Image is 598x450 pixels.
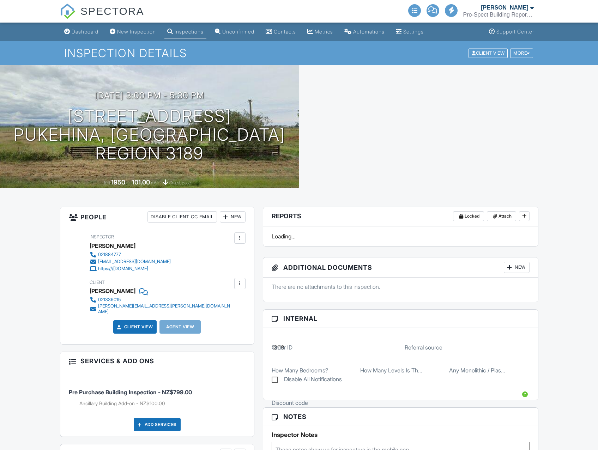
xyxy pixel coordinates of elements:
label: Discount code [272,399,308,407]
a: Metrics [304,25,336,38]
label: Order ID [272,343,292,351]
div: Pro-Spect Building Reports Ltd [463,11,534,18]
div: Settings [403,29,424,35]
div: Disable Client CC Email [147,211,217,223]
div: 1950 [111,178,125,186]
span: Client [90,280,105,285]
a: New Inspection [107,25,159,38]
a: SPECTORA [60,11,144,24]
span: Built [102,180,110,186]
h3: Additional Documents [263,257,538,278]
div: [EMAIL_ADDRESS][DOMAIN_NAME] [98,259,171,264]
div: New Inspection [117,29,156,35]
a: https:///[DOMAIN_NAME] [90,265,171,272]
h3: [DATE] 3:00 pm - 5:30 pm [95,91,204,100]
h3: Services & Add ons [60,352,254,370]
h1: [STREET_ADDRESS] Pukehina, [GEOGRAPHIC_DATA] Region 3189 [11,107,288,163]
div: New [220,211,246,223]
div: Add Services [134,418,181,431]
a: Inspections [164,25,206,38]
h5: Inspector Notes [272,431,530,438]
div: 021884777 [98,252,121,257]
span: m² [151,180,156,186]
a: Automations (Advanced) [342,25,387,38]
a: Settings [393,25,427,38]
a: Contacts [263,25,299,38]
div: Contacts [274,29,296,35]
a: Support Center [486,25,537,38]
div: New [504,262,530,273]
h3: Notes [263,408,538,426]
div: Automations [353,29,385,35]
div: https:///[DOMAIN_NAME] [98,266,148,272]
a: 021884777 [90,251,171,258]
h3: People [60,207,254,227]
div: 021336015 [98,297,121,303]
li: Add on: Ancillary Building Add-on [79,400,246,407]
h3: Internal [263,310,538,328]
div: Client View [469,48,508,58]
a: 021336015 [90,296,232,303]
span: Inspector [90,234,114,239]
img: The Best Home Inspection Software - Spectora [60,4,75,19]
span: SPECTORA [80,4,144,18]
p: There are no attachments to this inspection. [272,283,530,291]
a: [EMAIL_ADDRESS][DOMAIN_NAME] [90,258,171,265]
a: Client View [116,323,153,330]
label: Disable All Notifications [272,376,342,385]
span: Pre Purchase Building Inspection - NZ$799.00 [69,389,192,396]
div: Support Center [496,29,534,35]
h1: Inspection Details [64,47,533,59]
span: crawlspace [169,180,191,186]
a: [PERSON_NAME][EMAIL_ADDRESS][PERSON_NAME][DOMAIN_NAME] [90,303,232,315]
div: [PERSON_NAME] [481,4,528,11]
div: Inspections [175,29,204,35]
div: Unconfirmed [222,29,254,35]
div: Metrics [315,29,333,35]
div: 101.00 [132,178,150,186]
li: Service: Pre Purchase Building Inspection [69,376,246,412]
div: [PERSON_NAME][EMAIL_ADDRESS][PERSON_NAME][DOMAIN_NAME] [98,303,232,315]
div: [PERSON_NAME] [90,286,135,296]
a: Dashboard [61,25,101,38]
div: Dashboard [72,29,98,35]
label: Referral source [405,343,442,351]
a: Unconfirmed [212,25,257,38]
a: Client View [468,50,509,55]
div: More [510,48,533,58]
div: [PERSON_NAME] [90,241,135,251]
